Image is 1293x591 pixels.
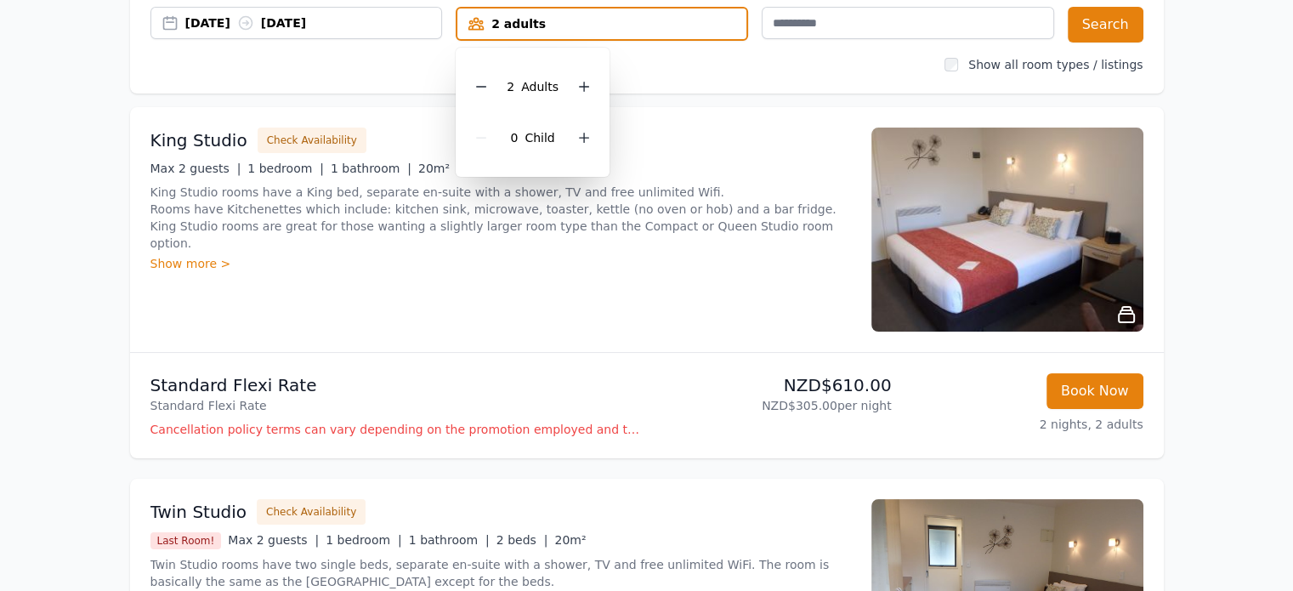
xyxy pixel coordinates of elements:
span: 2 [507,80,514,94]
span: 1 bathroom | [331,162,411,175]
div: Show more > [150,255,851,272]
span: Max 2 guests | [228,533,319,547]
span: 20m² [418,162,450,175]
p: Standard Flexi Rate [150,373,640,397]
button: Check Availability [257,499,366,525]
span: Max 2 guests | [150,162,241,175]
h3: King Studio [150,128,247,152]
div: [DATE] [DATE] [185,14,442,31]
span: 1 bedroom | [326,533,402,547]
div: 2 adults [457,15,746,32]
span: 0 [510,131,518,145]
span: Last Room! [150,532,222,549]
label: Show all room types / listings [968,58,1143,71]
span: 1 bathroom | [409,533,490,547]
h3: Twin Studio [150,500,247,524]
button: Check Availability [258,128,366,153]
span: 1 bedroom | [247,162,324,175]
span: 20m² [554,533,586,547]
span: 2 beds | [496,533,548,547]
p: NZD$305.00 per night [654,397,892,414]
p: King Studio rooms have a King bed, separate en-suite with a shower, TV and free unlimited Wifi. R... [150,184,851,252]
span: Child [525,131,554,145]
span: Adult s [521,80,559,94]
p: 2 nights, 2 adults [905,416,1143,433]
button: Book Now [1046,373,1143,409]
button: Search [1068,7,1143,43]
p: NZD$610.00 [654,373,892,397]
p: Standard Flexi Rate [150,397,640,414]
p: Cancellation policy terms can vary depending on the promotion employed and the time of stay of th... [150,421,640,438]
